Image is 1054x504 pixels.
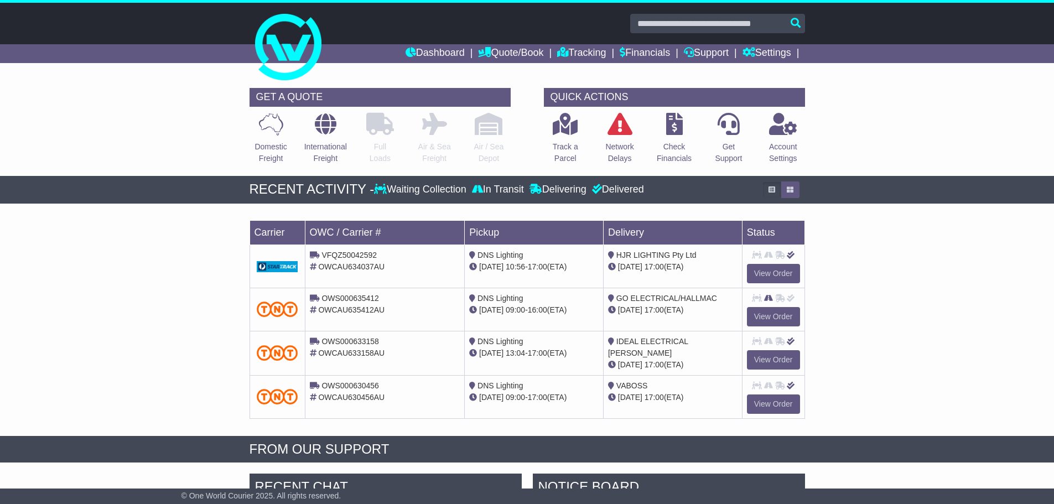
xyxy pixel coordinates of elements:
[684,44,729,63] a: Support
[318,305,385,314] span: OWCAU635412AU
[603,220,742,245] td: Delivery
[366,141,394,164] p: Full Loads
[469,347,599,359] div: - (ETA)
[657,141,692,164] p: Check Financials
[406,44,465,63] a: Dashboard
[321,251,377,259] span: VFQZ50042592
[321,381,379,390] span: OWS000630456
[250,474,522,503] div: RECENT CHAT
[528,305,547,314] span: 16:00
[506,305,525,314] span: 09:00
[645,262,664,271] span: 17:00
[257,302,298,316] img: TNT_Domestic.png
[506,393,525,402] span: 09:00
[557,44,606,63] a: Tracking
[321,337,379,346] span: OWS000633158
[478,44,543,63] a: Quote/Book
[616,381,648,390] span: VABOSS
[742,220,804,245] td: Status
[620,44,670,63] a: Financials
[506,262,525,271] span: 10:56
[714,112,743,170] a: GetSupport
[181,491,341,500] span: © One World Courier 2025. All rights reserved.
[257,389,298,404] img: TNT_Domestic.png
[318,349,385,357] span: OWCAU633158AU
[747,350,800,370] a: View Order
[645,393,664,402] span: 17:00
[544,88,805,107] div: QUICK ACTIONS
[257,345,298,360] img: TNT_Domestic.png
[321,294,379,303] span: OWS000635412
[469,392,599,403] div: - (ETA)
[469,184,527,196] div: In Transit
[747,264,800,283] a: View Order
[477,337,523,346] span: DNS Lighting
[608,359,738,371] div: (ETA)
[250,88,511,107] div: GET A QUOTE
[645,305,664,314] span: 17:00
[608,337,688,357] span: IDEAL ELECTRICAL [PERSON_NAME]
[469,261,599,273] div: - (ETA)
[479,262,503,271] span: [DATE]
[255,141,287,164] p: Domestic Freight
[747,394,800,414] a: View Order
[318,262,385,271] span: OWCAU634037AU
[608,392,738,403] div: (ETA)
[528,349,547,357] span: 17:00
[250,441,805,458] div: FROM OUR SUPPORT
[618,305,642,314] span: [DATE]
[250,220,305,245] td: Carrier
[618,393,642,402] span: [DATE]
[605,141,634,164] p: Network Delays
[618,360,642,369] span: [DATE]
[656,112,692,170] a: CheckFinancials
[645,360,664,369] span: 17:00
[465,220,604,245] td: Pickup
[374,184,469,196] div: Waiting Collection
[479,349,503,357] span: [DATE]
[552,112,579,170] a: Track aParcel
[527,184,589,196] div: Delivering
[479,305,503,314] span: [DATE]
[747,307,800,326] a: View Order
[318,393,385,402] span: OWCAU630456AU
[616,251,697,259] span: HJR LIGHTING Pty Ltd
[305,220,465,245] td: OWC / Carrier #
[257,261,298,272] img: GetCarrierServiceDarkLogo
[616,294,717,303] span: GO ELECTRICAL/HALLMAC
[250,181,375,198] div: RECENT ACTIVITY -
[479,393,503,402] span: [DATE]
[477,381,523,390] span: DNS Lighting
[553,141,578,164] p: Track a Parcel
[743,44,791,63] a: Settings
[477,294,523,303] span: DNS Lighting
[618,262,642,271] span: [DATE]
[589,184,644,196] div: Delivered
[769,112,798,170] a: AccountSettings
[304,141,347,164] p: International Freight
[474,141,504,164] p: Air / Sea Depot
[528,262,547,271] span: 17:00
[533,474,805,503] div: NOTICE BOARD
[254,112,287,170] a: DomesticFreight
[469,304,599,316] div: - (ETA)
[715,141,742,164] p: Get Support
[304,112,347,170] a: InternationalFreight
[608,261,738,273] div: (ETA)
[769,141,797,164] p: Account Settings
[477,251,523,259] span: DNS Lighting
[528,393,547,402] span: 17:00
[506,349,525,357] span: 13:04
[605,112,634,170] a: NetworkDelays
[608,304,738,316] div: (ETA)
[418,141,451,164] p: Air & Sea Freight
